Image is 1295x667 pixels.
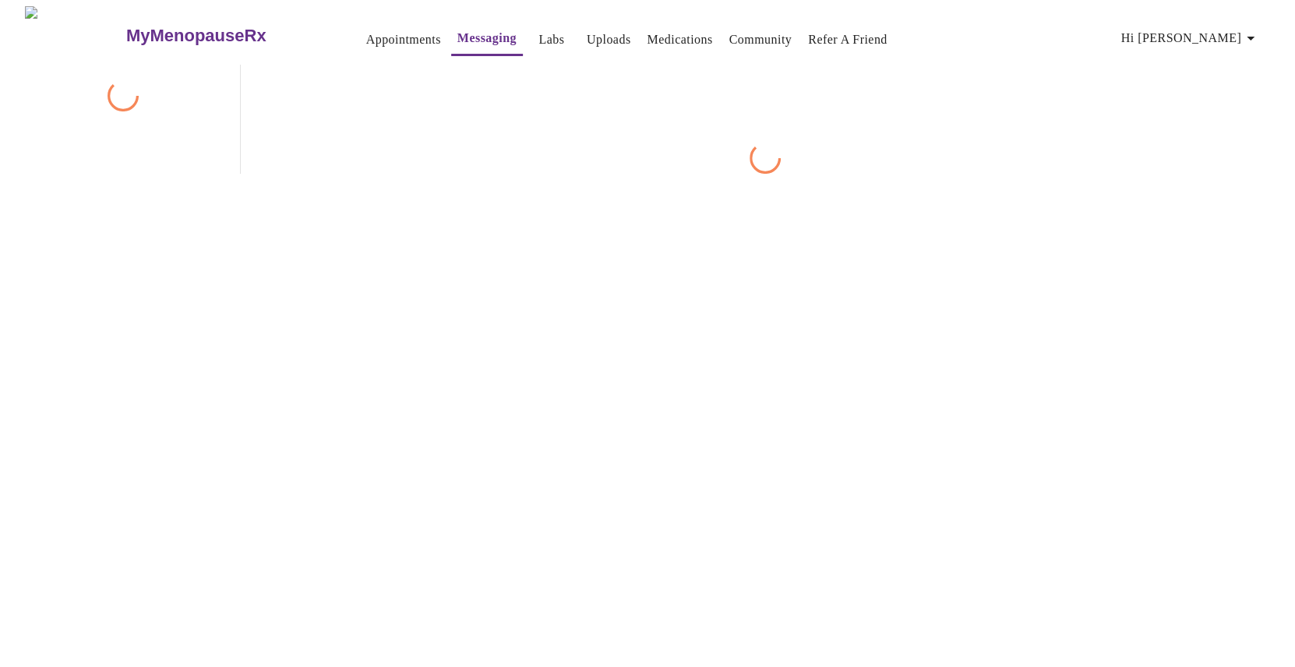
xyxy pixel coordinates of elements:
button: Refer a Friend [802,24,894,55]
button: Messaging [451,23,523,56]
a: Refer a Friend [808,29,887,51]
button: Labs [527,24,577,55]
a: Appointments [366,29,441,51]
a: Messaging [457,27,517,49]
button: Medications [640,24,718,55]
button: Uploads [580,24,637,55]
a: Labs [538,29,564,51]
button: Appointments [360,24,447,55]
h3: MyMenopauseRx [126,26,266,46]
a: Community [729,29,792,51]
button: Hi [PERSON_NAME] [1115,23,1266,54]
a: Medications [647,29,712,51]
a: MyMenopauseRx [124,9,328,63]
a: Uploads [587,29,631,51]
button: Community [723,24,799,55]
span: Hi [PERSON_NAME] [1121,27,1260,49]
img: MyMenopauseRx Logo [25,6,124,65]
